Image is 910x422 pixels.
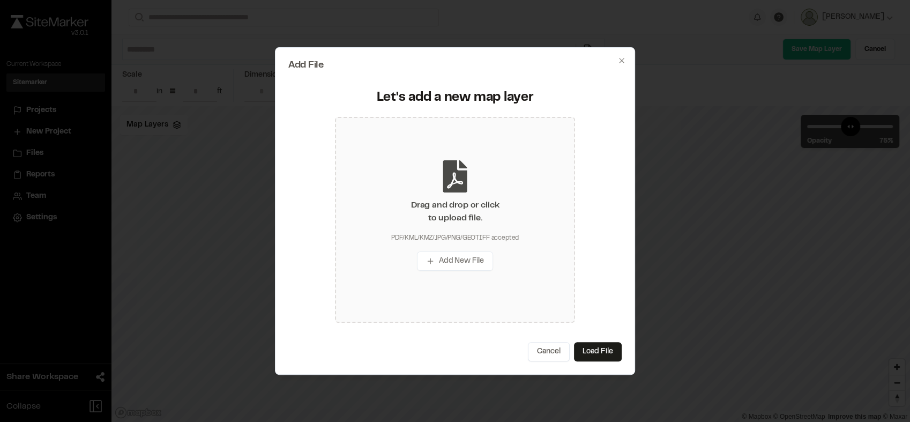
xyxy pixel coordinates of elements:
div: Drag and drop or clickto upload file.PDF/KML/KMZ/JPG/PNG/GEOTIFF acceptedAdd New File [335,117,575,323]
div: Drag and drop or click to upload file. [411,199,499,225]
button: Cancel [528,342,570,361]
h2: Add File [288,61,622,70]
button: Load File [574,342,622,361]
div: PDF/KML/KMZ/JPG/PNG/GEOTIFF accepted [391,233,519,243]
button: Add New File [417,251,493,271]
div: Let's add a new map layer [295,90,615,107]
